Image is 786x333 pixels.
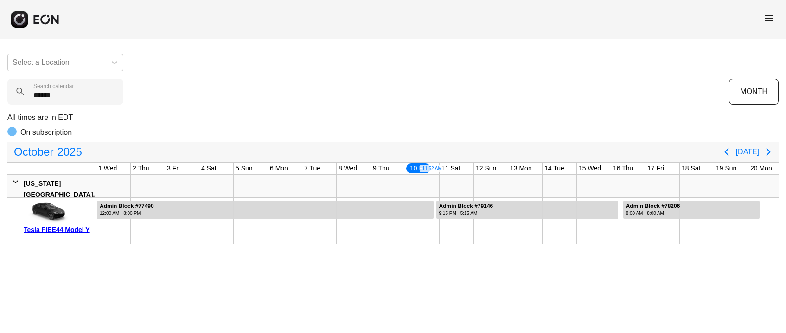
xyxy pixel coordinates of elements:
div: 3 Fri [165,163,182,174]
div: Rented for 6 days by Admin Block Current status is rental [436,198,619,219]
div: 18 Sat [680,163,702,174]
div: 2 Thu [131,163,151,174]
span: 2025 [55,143,83,161]
div: 12:00 AM - 8:00 PM [100,210,154,217]
div: 8 Wed [337,163,359,174]
div: 20 Mon [748,163,774,174]
div: Admin Block #78206 [626,203,680,210]
p: On subscription [20,127,72,138]
div: 1 Wed [96,163,119,174]
div: Admin Block #77490 [100,203,154,210]
div: 16 Thu [611,163,635,174]
div: 11 Sat [440,163,462,174]
button: [DATE] [736,144,759,160]
div: 13 Mon [508,163,534,174]
div: 9 Thu [371,163,391,174]
div: Tesla FIEE44 Model Y [24,224,93,235]
button: MONTH [729,79,779,105]
div: 6 Mon [268,163,290,174]
p: All times are in EDT [7,112,779,123]
div: 5 Sun [234,163,255,174]
button: October2025 [8,143,88,161]
div: 14 Tue [543,163,566,174]
div: 17 Fri [645,163,666,174]
div: 4 Sat [199,163,218,174]
div: 8:00 AM - 8:00 AM [626,210,680,217]
button: Next page [759,143,778,161]
div: Rented for 4 days by Admin Block Current status is rental [623,198,760,219]
button: Previous page [717,143,736,161]
div: 7 Tue [302,163,322,174]
div: [US_STATE][GEOGRAPHIC_DATA], [GEOGRAPHIC_DATA] [24,178,95,211]
span: menu [764,13,775,24]
div: 15 Wed [577,163,603,174]
div: Admin Block #79146 [439,203,493,210]
img: car [24,201,70,224]
div: Rented for 16 days by Admin Block Current status is rental [96,198,434,219]
div: 10 Fri [405,163,431,174]
div: 9:15 PM - 5:15 AM [439,210,493,217]
div: 19 Sun [714,163,738,174]
label: Search calendar [33,82,74,90]
div: 12 Sun [474,163,498,174]
span: October [12,143,55,161]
